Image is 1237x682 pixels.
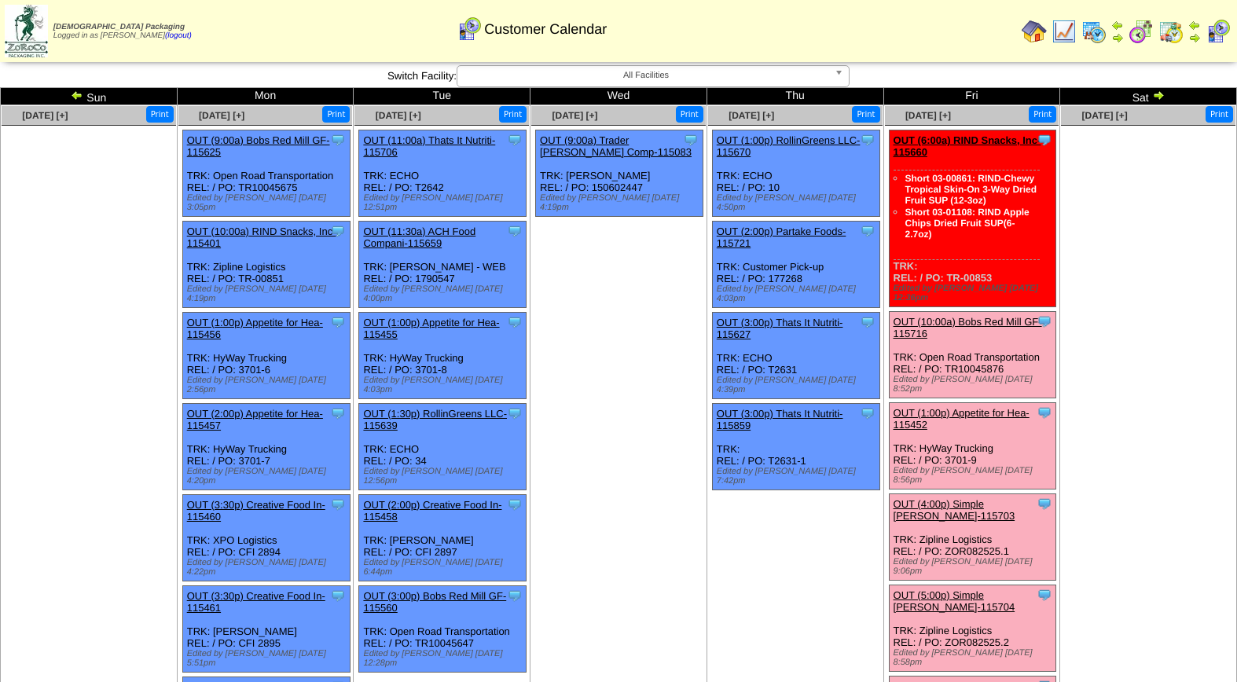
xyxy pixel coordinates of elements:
[507,314,523,330] img: Tooltip
[359,495,527,581] div: TRK: [PERSON_NAME] REL: / PO: CFI 2897
[187,649,350,668] div: Edited by [PERSON_NAME] [DATE] 5:51pm
[507,223,523,239] img: Tooltip
[712,313,879,399] div: TRK: ECHO REL: / PO: T2631
[1206,19,1231,44] img: calendarcustomer.gif
[717,225,846,249] a: OUT (2:00p) Partake Foods-115721
[187,376,350,394] div: Edited by [PERSON_NAME] [DATE] 2:56pm
[177,88,354,105] td: Mon
[464,66,828,85] span: All Facilities
[187,590,325,614] a: OUT (3:30p) Creative Food In-115461
[359,586,527,673] div: TRK: Open Road Transportation REL: / PO: TR10045647
[1037,405,1052,420] img: Tooltip
[330,497,346,512] img: Tooltip
[852,106,879,123] button: Print
[1029,106,1056,123] button: Print
[363,317,499,340] a: OUT (1:00p) Appetite for Hea-115455
[354,88,530,105] td: Tue
[707,88,883,105] td: Thu
[507,132,523,148] img: Tooltip
[187,284,350,303] div: Edited by [PERSON_NAME] [DATE] 4:19pm
[717,284,879,303] div: Edited by [PERSON_NAME] [DATE] 4:03pm
[1158,19,1184,44] img: calendarinout.gif
[187,134,330,158] a: OUT (9:00a) Bobs Red Mill GF-115625
[894,316,1042,339] a: OUT (10:00a) Bobs Red Mill GF-115716
[717,408,843,431] a: OUT (3:00p) Thats It Nutriti-115859
[330,132,346,148] img: Tooltip
[1082,110,1128,121] span: [DATE] [+]
[860,314,875,330] img: Tooltip
[536,130,703,217] div: TRK: [PERSON_NAME] REL: / PO: 150602447
[330,405,346,421] img: Tooltip
[894,375,1056,394] div: Edited by [PERSON_NAME] [DATE] 8:52pm
[1188,19,1201,31] img: arrowleft.gif
[889,494,1056,581] div: TRK: Zipline Logistics REL: / PO: ZOR082525.1
[5,5,48,57] img: zoroco-logo-small.webp
[187,225,336,249] a: OUT (10:00a) RIND Snacks, Inc-115401
[363,193,526,212] div: Edited by [PERSON_NAME] [DATE] 12:51pm
[905,173,1037,206] a: Short 03-00861: RIND-Chewy Tropical Skin-On 3-Way Dried Fruit SUP (12-3oz)
[717,376,879,394] div: Edited by [PERSON_NAME] [DATE] 4:39pm
[363,225,475,249] a: OUT (11:30a) ACH Food Compani-115659
[1,88,178,105] td: Sun
[1111,31,1124,44] img: arrowright.gif
[187,499,325,522] a: OUT (3:30p) Creative Food In-115460
[182,313,350,399] div: TRK: HyWay Trucking REL: / PO: 3701-6
[540,134,692,158] a: OUT (9:00a) Trader [PERSON_NAME] Comp-115083
[860,405,875,421] img: Tooltip
[507,405,523,421] img: Tooltip
[457,16,482,42] img: calendarcustomer.gif
[717,467,879,486] div: Edited by [PERSON_NAME] [DATE] 7:42pm
[712,404,879,490] div: TRK: REL: / PO: T2631-1
[905,110,951,121] a: [DATE] [+]
[322,106,350,123] button: Print
[187,558,350,577] div: Edited by [PERSON_NAME] [DATE] 4:22pm
[894,284,1056,302] div: Edited by [PERSON_NAME] [DATE] 12:36pm
[552,110,597,121] span: [DATE] [+]
[860,223,875,239] img: Tooltip
[363,408,507,431] a: OUT (1:30p) RollinGreens LLC-115639
[187,317,323,340] a: OUT (1:00p) Appetite for Hea-115456
[363,376,526,394] div: Edited by [PERSON_NAME] [DATE] 4:03pm
[717,193,879,212] div: Edited by [PERSON_NAME] [DATE] 4:50pm
[330,588,346,603] img: Tooltip
[359,222,527,308] div: TRK: [PERSON_NAME] - WEB REL: / PO: 1790547
[22,110,68,121] a: [DATE] [+]
[894,589,1015,613] a: OUT (5:00p) Simple [PERSON_NAME]-115704
[187,467,350,486] div: Edited by [PERSON_NAME] [DATE] 4:20pm
[1037,132,1052,148] img: Tooltip
[182,222,350,308] div: TRK: Zipline Logistics REL: / PO: TR-00851
[376,110,421,121] span: [DATE] [+]
[894,407,1030,431] a: OUT (1:00p) Appetite for Hea-115452
[330,223,346,239] img: Tooltip
[712,222,879,308] div: TRK: Customer Pick-up REL: / PO: 177268
[894,134,1041,158] a: OUT (6:00a) RIND Snacks, Inc-115660
[894,466,1056,485] div: Edited by [PERSON_NAME] [DATE] 8:56pm
[1037,587,1052,603] img: Tooltip
[883,88,1060,105] td: Fri
[53,23,185,31] span: [DEMOGRAPHIC_DATA] Packaging
[187,193,350,212] div: Edited by [PERSON_NAME] [DATE] 3:05pm
[894,498,1015,522] a: OUT (4:00p) Simple [PERSON_NAME]-115703
[363,649,526,668] div: Edited by [PERSON_NAME] [DATE] 12:28pm
[499,106,527,123] button: Print
[182,130,350,217] div: TRK: Open Road Transportation REL: / PO: TR10045675
[683,132,699,148] img: Tooltip
[1081,19,1107,44] img: calendarprod.gif
[1037,313,1052,329] img: Tooltip
[363,284,526,303] div: Edited by [PERSON_NAME] [DATE] 4:00pm
[889,312,1056,398] div: TRK: Open Road Transportation REL: / PO: TR10045876
[894,557,1056,576] div: Edited by [PERSON_NAME] [DATE] 9:06pm
[359,313,527,399] div: TRK: HyWay Trucking REL: / PO: 3701-8
[1060,88,1237,105] td: Sat
[1111,19,1124,31] img: arrowleft.gif
[199,110,244,121] a: [DATE] [+]
[729,110,774,121] a: [DATE] [+]
[676,106,703,123] button: Print
[146,106,174,123] button: Print
[889,585,1056,672] div: TRK: Zipline Logistics REL: / PO: ZOR082525.2
[712,130,879,217] div: TRK: ECHO REL: / PO: 10
[359,130,527,217] div: TRK: ECHO REL: / PO: T2642
[363,467,526,486] div: Edited by [PERSON_NAME] [DATE] 12:56pm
